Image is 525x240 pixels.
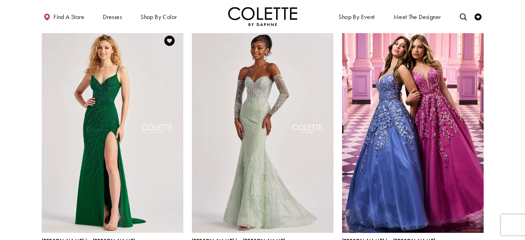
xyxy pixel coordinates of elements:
a: Meet the designer [392,7,443,26]
span: Shop By Event [337,7,376,26]
a: Visit Colette by Daphne Style No. CL8510 Page [42,27,183,233]
img: Colette by Daphne [228,7,297,26]
span: Dresses [103,13,122,20]
a: Add to Wishlist [162,33,177,48]
a: Visit Colette by Daphne Style No. CL8420 Page [342,27,484,233]
span: Find a store [54,13,84,20]
span: Shop by color [139,7,178,26]
span: Shop By Event [339,13,375,20]
span: Meet the designer [393,13,441,20]
span: Dresses [101,7,124,26]
a: Find a store [42,7,86,26]
span: Shop by color [140,13,177,20]
a: Check Wishlist [473,7,483,26]
a: Visit Colette by Daphne Style No. CL8415 Page [192,27,333,233]
a: Visit Home Page [228,7,297,26]
a: Toggle search [458,7,468,26]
